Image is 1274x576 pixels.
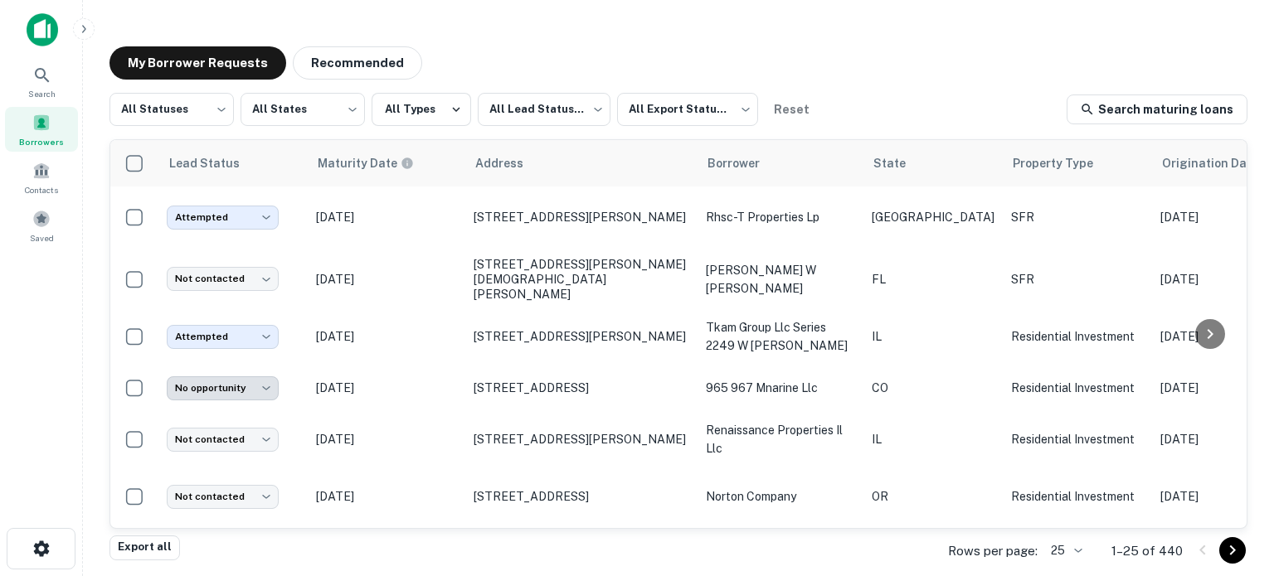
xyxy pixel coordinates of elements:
[474,380,689,395] p: [STREET_ADDRESS]
[1111,541,1183,561] p: 1–25 of 440
[474,210,689,225] p: [STREET_ADDRESS][PERSON_NAME]
[1011,430,1144,448] p: Residential Investment
[872,327,994,346] p: IL
[316,379,457,397] p: [DATE]
[109,46,286,80] button: My Borrower Requests
[1011,208,1144,226] p: SFR
[1219,537,1246,564] button: Go to next page
[706,487,855,506] p: norton company
[316,487,457,506] p: [DATE]
[167,325,279,349] div: Attempted
[948,541,1038,561] p: Rows per page:
[25,183,58,196] span: Contacts
[706,379,855,397] p: 965 967 mnarine llc
[316,208,457,226] p: [DATE]
[318,154,414,172] div: Maturity dates displayed may be estimated. Please contact the lender for the most accurate maturi...
[872,270,994,288] p: FL
[316,430,457,448] p: [DATE]
[318,154,397,172] h6: Maturity Date
[474,257,689,303] p: [STREET_ADDRESS][PERSON_NAME][DEMOGRAPHIC_DATA][PERSON_NAME]
[5,59,78,104] a: Search
[708,153,781,173] span: Borrower
[1067,94,1247,124] a: Search maturing loans
[873,153,927,173] span: State
[19,135,64,148] span: Borrowers
[27,13,58,46] img: capitalize-icon.png
[1044,539,1085,563] div: 25
[167,428,279,452] div: Not contacted
[316,270,457,288] p: [DATE]
[872,430,994,448] p: IL
[167,376,279,400] div: No opportunity
[474,489,689,504] p: [STREET_ADDRESS]
[5,155,78,200] a: Contacts
[863,140,1003,186] th: State
[167,206,279,230] div: Attempted
[706,318,855,355] p: tkam group llc series 2249 w [PERSON_NAME]
[5,107,78,152] a: Borrowers
[28,87,56,100] span: Search
[872,208,994,226] p: [GEOGRAPHIC_DATA]
[109,88,234,131] div: All Statuses
[158,140,308,186] th: Lead Status
[706,261,855,298] p: [PERSON_NAME] w [PERSON_NAME]
[5,203,78,248] a: Saved
[167,485,279,509] div: Not contacted
[765,93,818,126] button: Reset
[872,379,994,397] p: CO
[372,93,471,126] button: All Types
[1013,153,1115,173] span: Property Type
[1011,327,1144,346] p: Residential Investment
[698,140,863,186] th: Borrower
[465,140,698,186] th: Address
[168,153,261,173] span: Lead Status
[30,231,54,244] span: Saved
[308,140,465,186] th: Maturity dates displayed may be estimated. Please contact the lender for the most accurate maturi...
[475,153,545,173] span: Address
[167,267,279,291] div: Not contacted
[241,88,365,131] div: All States
[1011,487,1144,506] p: Residential Investment
[474,432,689,447] p: [STREET_ADDRESS][PERSON_NAME]
[1011,379,1144,397] p: Residential Investment
[109,535,180,560] button: Export all
[706,421,855,457] p: renaissance properties il llc
[706,208,855,226] p: rhsc-t properties lp
[1011,270,1144,288] p: SFR
[1191,443,1274,523] iframe: Chat Widget
[293,46,422,80] button: Recommended
[478,88,610,131] div: All Lead Statuses
[316,327,457,346] p: [DATE]
[617,88,758,131] div: All Export Statuses
[318,154,435,172] span: Maturity dates displayed may be estimated. Please contact the lender for the most accurate maturi...
[872,487,994,506] p: OR
[474,329,689,344] p: [STREET_ADDRESS][PERSON_NAME]
[1003,140,1152,186] th: Property Type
